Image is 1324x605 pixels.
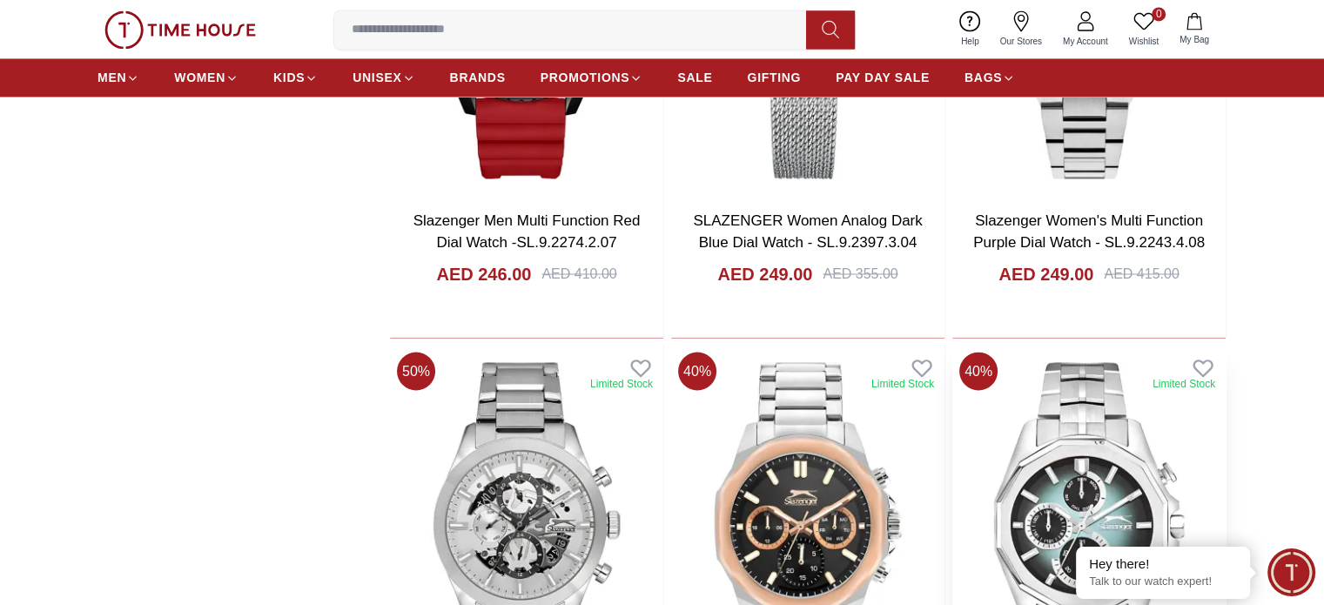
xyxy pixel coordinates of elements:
a: MEN [97,62,139,93]
span: My Bag [1173,33,1216,46]
span: BRANDS [450,69,506,86]
span: WOMEN [174,69,225,86]
a: Slazenger Women's Multi Function Purple Dial Watch - SL.9.2243.4.08 [973,212,1205,252]
span: 0 [1152,7,1166,21]
div: Limited Stock [1153,376,1215,390]
h4: AED 249.00 [998,261,1093,286]
span: Help [954,35,986,48]
a: PAY DAY SALE [836,62,930,93]
span: UNISEX [353,69,401,86]
div: AED 410.00 [541,263,616,284]
a: SALE [677,62,712,93]
div: Limited Stock [871,376,934,390]
a: PROMOTIONS [541,62,643,93]
a: GIFTING [747,62,801,93]
span: 40 % [959,352,998,390]
span: PAY DAY SALE [836,69,930,86]
a: SLAZENGER Women Analog Dark Blue Dial Watch - SL.9.2397.3.04 [693,212,922,252]
a: UNISEX [353,62,414,93]
span: My Account [1056,35,1115,48]
div: AED 355.00 [823,263,897,284]
p: Talk to our watch expert! [1089,575,1237,589]
span: BAGS [964,69,1002,86]
a: WOMEN [174,62,239,93]
button: My Bag [1169,9,1220,50]
a: BAGS [964,62,1015,93]
a: BRANDS [450,62,506,93]
span: MEN [97,69,126,86]
div: Chat Widget [1267,548,1315,596]
span: GIFTING [747,69,801,86]
div: Limited Stock [590,376,653,390]
img: ... [104,10,256,49]
span: 50 % [397,352,435,390]
span: PROMOTIONS [541,69,630,86]
span: Wishlist [1122,35,1166,48]
a: Our Stores [990,7,1052,51]
a: Help [951,7,990,51]
h4: AED 249.00 [717,261,812,286]
a: KIDS [273,62,318,93]
a: 0Wishlist [1119,7,1169,51]
div: AED 415.00 [1104,263,1179,284]
span: Our Stores [993,35,1049,48]
span: 40 % [678,352,716,390]
div: Hey there! [1089,555,1237,573]
span: SALE [677,69,712,86]
h4: AED 246.00 [436,261,531,286]
a: Slazenger Men Multi Function Red Dial Watch -SL.9.2274.2.07 [413,212,641,252]
span: KIDS [273,69,305,86]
